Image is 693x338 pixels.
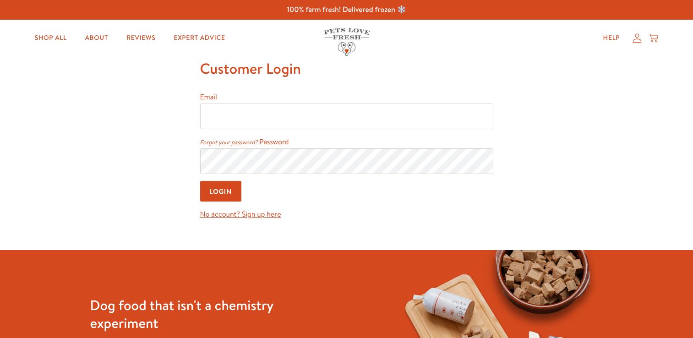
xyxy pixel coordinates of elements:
label: Password [259,137,289,147]
label: Email [200,92,217,102]
a: Shop All [27,29,74,47]
h3: Dog food that isn't a chemistry experiment [90,296,300,332]
a: Forgot your password? [200,138,258,147]
a: Reviews [119,29,163,47]
a: About [78,29,115,47]
a: No account? Sign up here [200,209,281,219]
h1: Customer Login [200,56,493,81]
img: Pets Love Fresh [324,28,370,56]
a: Expert Advice [166,29,232,47]
a: Help [596,29,628,47]
input: Login [200,181,242,202]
